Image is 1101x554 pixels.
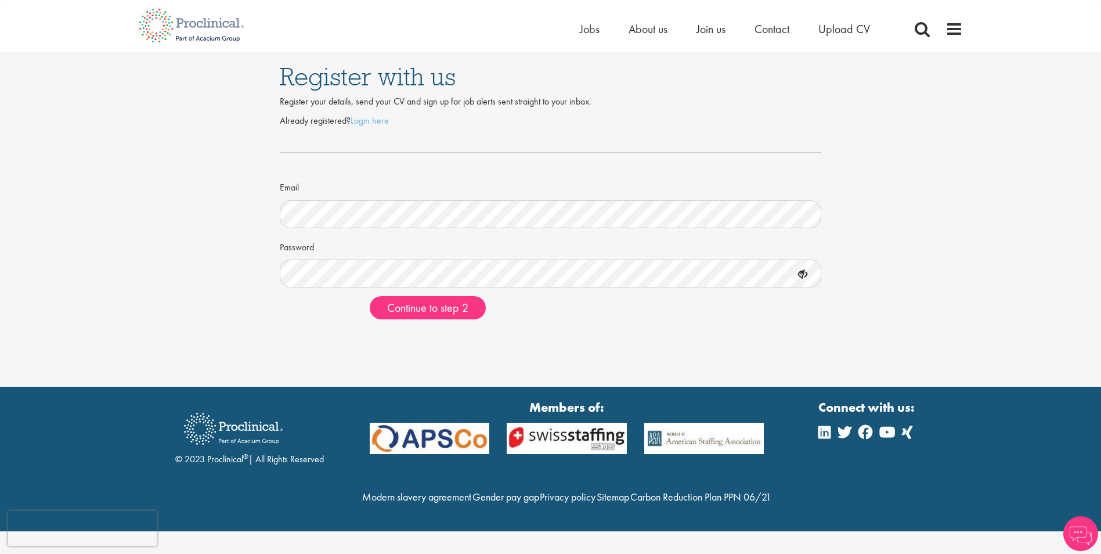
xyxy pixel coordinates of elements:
img: APSCo [498,423,636,455]
iframe: reCAPTCHA [8,511,157,546]
img: Proclinical Recruitment [175,405,291,453]
sup: ® [243,452,248,461]
img: APSCo [361,423,499,455]
a: Jobs [580,21,600,37]
h1: Register with us [280,64,822,89]
a: Modern slavery agreement [362,490,471,503]
button: Continue to step 2 [370,296,486,319]
a: Gender pay gap [472,490,539,503]
a: Join us [696,21,725,37]
a: Sitemap [597,490,629,503]
a: Login here [351,114,389,127]
div: © 2023 Proclinical | All Rights Reserved [175,404,324,466]
a: About us [629,21,667,37]
strong: Connect with us: [818,398,917,416]
a: Upload CV [818,21,870,37]
img: APSCo [636,423,773,455]
a: Contact [755,21,789,37]
label: Password [280,237,314,254]
p: Already registered? [280,114,822,128]
strong: Members of: [370,398,764,416]
div: Register your details, send your CV and sign up for job alerts sent straight to your inbox. [280,95,822,109]
a: Carbon Reduction Plan PPN 06/21 [630,490,771,503]
img: Chatbot [1063,516,1098,551]
span: Continue to step 2 [387,300,468,315]
label: Email [280,177,299,195]
a: Privacy policy [540,490,595,503]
